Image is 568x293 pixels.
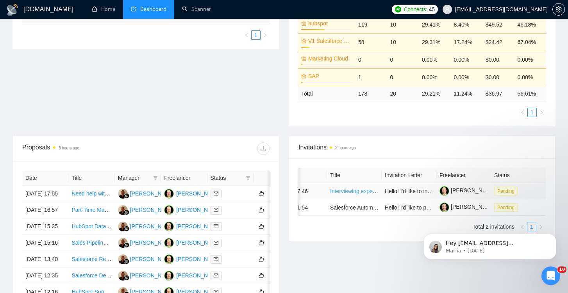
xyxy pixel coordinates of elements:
[176,238,268,247] div: [PERSON_NAME] [PERSON_NAME]
[268,271,278,280] button: dislike
[301,21,307,26] span: crown
[537,108,546,117] button: right
[164,223,268,229] a: JA[PERSON_NAME] [PERSON_NAME]
[552,6,565,12] a: setting
[494,188,521,194] a: Pending
[259,256,264,262] span: like
[68,202,114,218] td: Part-Time Marketing Operations Volunteer with HubSpot & Action Network Experience
[252,31,260,39] a: 1
[68,170,114,186] th: Title
[355,33,387,51] td: 58
[268,238,278,247] button: dislike
[118,205,128,215] img: SC
[494,187,518,195] span: Pending
[164,238,174,248] img: JA
[494,204,521,210] a: Pending
[211,174,243,182] span: Status
[257,205,266,215] button: like
[242,30,251,40] li: Previous Page
[330,204,430,211] a: Salesforce Automated Flow Development
[412,217,568,272] iframe: Intercom notifications message
[176,206,268,214] div: [PERSON_NAME] [PERSON_NAME]
[482,16,514,33] td: $49.52
[308,37,350,45] a: V1 Salesforce + context
[92,6,115,12] a: homeHome
[242,30,251,40] button: left
[124,210,129,215] img: gigradar-bm.png
[482,68,514,86] td: $0.00
[308,19,350,28] a: hubspot
[439,187,542,194] a: [PERSON_NAME] [PERSON_NAME]
[541,266,560,285] iframe: Intercom live chat
[419,86,450,101] td: 29.21 %
[330,188,462,194] a: Interviewing experts for our business success platform
[152,172,159,184] span: filter
[268,205,278,215] button: dislike
[118,223,187,229] a: SC[PERSON_NAME] Mali
[214,273,218,278] span: mail
[214,224,218,229] span: mail
[118,190,187,196] a: SC[PERSON_NAME] Mali
[518,108,527,117] li: Previous Page
[261,30,270,40] li: Next Page
[387,51,419,68] td: 0
[387,16,419,33] td: 10
[118,239,187,245] a: SC[PERSON_NAME] Mali
[451,86,482,101] td: 11.24 %
[59,146,79,150] time: 3 hours ago
[244,33,249,37] span: left
[404,5,427,14] span: Connects:
[164,205,174,215] img: JA
[514,86,546,101] td: 56.61 %
[71,207,280,213] a: Part-Time Marketing Operations Volunteer with HubSpot & Action Network Experience
[257,271,266,280] button: like
[22,202,68,218] td: [DATE] 16:57
[130,255,187,263] div: [PERSON_NAME] Mali
[124,259,129,264] img: gigradar-bm.png
[261,30,270,40] button: right
[382,168,436,183] th: Invitation Letter
[164,190,268,196] a: JA[PERSON_NAME] [PERSON_NAME]
[419,51,450,68] td: 0.00%
[451,16,482,33] td: 8.40%
[257,222,266,231] button: like
[259,272,264,279] span: like
[528,108,536,117] a: 1
[257,189,266,198] button: like
[164,254,174,264] img: JA
[68,218,114,235] td: HubSpot Data Migration- Deduplication & Import
[527,108,537,117] li: 1
[68,251,114,268] td: Salesforce Revenue Cloud Configuration Engineer-Integration Specialist (PH/LATAM)
[118,206,187,213] a: SC[PERSON_NAME] Mali
[539,110,544,115] span: right
[259,223,264,229] span: like
[176,189,268,198] div: [PERSON_NAME] [PERSON_NAME]
[68,268,114,284] td: Salesforce Developer Training - Get Job Ready in 2 Months
[387,33,419,51] td: 10
[71,190,173,197] a: Need help with [PERSON_NAME] reports
[130,238,187,247] div: [PERSON_NAME] Mali
[164,272,268,278] a: JA[PERSON_NAME] [PERSON_NAME]
[164,239,268,245] a: JA[PERSON_NAME] [PERSON_NAME]
[387,68,419,86] td: 0
[161,170,207,186] th: Freelancer
[308,54,350,63] a: Marketing Cloud
[244,172,252,184] span: filter
[124,193,129,199] img: gigradar-bm.png
[419,68,450,86] td: 0.00%
[6,4,19,16] img: logo
[491,168,546,183] th: Status
[268,189,278,198] button: dislike
[451,51,482,68] td: 0.00%
[259,207,264,213] span: like
[124,242,129,248] img: gigradar-bm.png
[71,240,246,246] a: Sales Pipeline Development using [DATE][DOMAIN_NAME] or HubSpot
[22,186,68,202] td: [DATE] 17:55
[451,33,482,51] td: 17.24%
[164,256,268,262] a: JA[PERSON_NAME] [PERSON_NAME]
[214,240,218,245] span: mail
[131,6,136,12] span: dashboard
[257,254,266,264] button: like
